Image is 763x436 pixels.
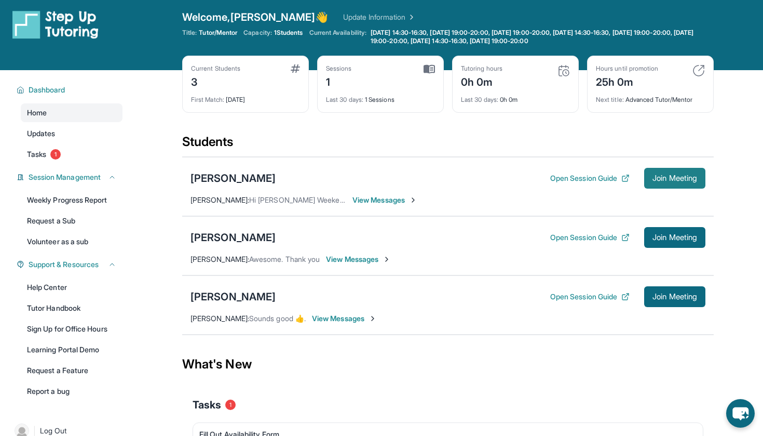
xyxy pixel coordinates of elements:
[21,340,122,359] a: Learning Portal Demo
[249,255,320,263] span: Awesome. Thank you
[225,400,236,410] span: 1
[652,234,697,241] span: Join Meeting
[191,89,300,104] div: [DATE]
[343,12,416,22] a: Update Information
[21,232,122,251] a: Volunteer as a sub
[21,382,122,401] a: Report a bug
[190,230,276,245] div: [PERSON_NAME]
[461,89,570,104] div: 0h 0m
[596,89,705,104] div: Advanced Tutor/Mentor
[21,103,122,122] a: Home
[557,64,570,77] img: card
[249,314,306,323] span: Sounds good 👍.
[191,73,240,89] div: 3
[652,294,697,300] span: Join Meeting
[409,196,417,204] img: Chevron-Right
[644,286,705,307] button: Join Meeting
[12,10,99,39] img: logo
[190,255,249,263] span: [PERSON_NAME] :
[461,73,502,89] div: 0h 0m
[190,289,276,304] div: [PERSON_NAME]
[243,29,272,37] span: Capacity:
[190,171,276,186] div: [PERSON_NAME]
[274,29,303,37] span: 1 Students
[21,299,122,318] a: Tutor Handbook
[405,12,416,22] img: Chevron Right
[652,175,697,181] span: Join Meeting
[21,124,122,143] a: Updates
[40,426,67,436] span: Log Out
[24,259,116,270] button: Support & Resources
[190,195,249,204] span: [PERSON_NAME] :
[352,195,417,205] span: View Messages
[182,29,197,37] span: Title:
[182,10,329,24] span: Welcome, [PERSON_NAME] 👋
[182,341,714,387] div: What's New
[191,64,240,73] div: Current Students
[24,172,116,182] button: Session Management
[326,89,435,104] div: 1 Sessions
[326,64,352,73] div: Sessions
[596,64,658,73] div: Hours until promotion
[371,29,712,45] span: [DATE] 14:30-16:30, [DATE] 19:00-20:00, [DATE] 19:00-20:00, [DATE] 14:30-16:30, [DATE] 19:00-20:0...
[312,313,377,324] span: View Messages
[291,64,300,73] img: card
[21,145,122,164] a: Tasks1
[29,172,101,182] span: Session Management
[550,173,630,183] button: Open Session Guide
[27,149,46,160] span: Tasks
[29,259,99,270] span: Support & Resources
[424,64,435,74] img: card
[461,64,502,73] div: Tutoring hours
[644,168,705,189] button: Join Meeting
[191,96,224,103] span: First Match :
[461,96,498,103] span: Last 30 days :
[182,134,714,156] div: Students
[199,29,237,37] span: Tutor/Mentor
[21,191,122,209] a: Weekly Progress Report
[193,398,221,412] span: Tasks
[326,96,363,103] span: Last 30 days :
[550,292,630,302] button: Open Session Guide
[726,399,755,428] button: chat-button
[21,212,122,230] a: Request a Sub
[249,195,558,204] span: Hi [PERSON_NAME] Weekends are fine but it wouldn't be consistent schedule every weekend
[326,254,391,265] span: View Messages
[21,361,122,380] a: Request a Feature
[644,227,705,248] button: Join Meeting
[21,320,122,338] a: Sign Up for Office Hours
[27,128,56,139] span: Updates
[692,64,705,77] img: card
[24,85,116,95] button: Dashboard
[50,149,61,160] span: 1
[550,232,630,243] button: Open Session Guide
[190,314,249,323] span: [PERSON_NAME] :
[21,278,122,297] a: Help Center
[27,108,47,118] span: Home
[596,96,624,103] span: Next title :
[596,73,658,89] div: 25h 0m
[309,29,366,45] span: Current Availability:
[369,29,714,45] a: [DATE] 14:30-16:30, [DATE] 19:00-20:00, [DATE] 19:00-20:00, [DATE] 14:30-16:30, [DATE] 19:00-20:0...
[326,73,352,89] div: 1
[369,314,377,323] img: Chevron-Right
[29,85,65,95] span: Dashboard
[383,255,391,263] img: Chevron-Right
